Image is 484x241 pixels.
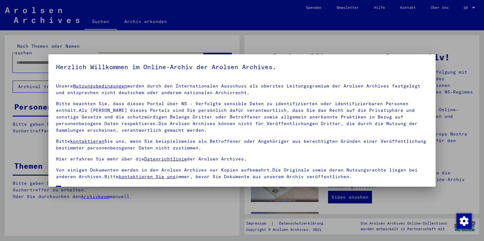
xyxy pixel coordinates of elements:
[70,138,104,144] a: kontaktieren
[56,138,428,151] p: Bitte Sie uns, wenn Sie beispielsweise als Betroffener oder Angehöriger aus berechtigten Gründen ...
[456,213,471,228] div: Zustimmung ändern
[456,214,472,229] img: Zustimmung ändern
[56,62,428,72] h5: Herzlich Willkommen im Online-Archiv der Arolsen Archives.
[56,156,428,162] p: Hier erfahren Sie mehr über die der Arolsen Archives.
[64,184,428,215] span: Einverständniserklärung: Hiermit erkläre ich mich damit einverstanden, dass ich sensible personen...
[56,100,428,134] p: Bitte beachten Sie, dass dieses Portal über NS - Verfolgte sensible Daten zu identifizierten oder...
[119,174,176,179] a: kontaktieren Sie uns
[56,167,428,180] p: Von einigen Dokumenten werden in den Arolsen Archives nur Kopien aufbewahrt.Die Originale sowie d...
[73,83,127,89] a: Nutzungsbedingungen
[144,156,187,162] a: Datenrichtlinie
[56,83,428,96] p: Unsere wurden durch den Internationalen Ausschuss als oberstes Leitungsgremium der Arolsen Archiv...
